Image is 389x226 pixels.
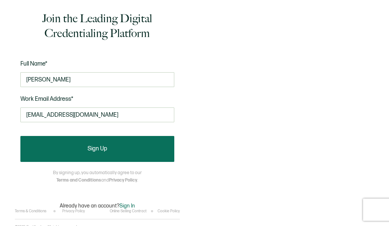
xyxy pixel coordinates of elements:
[15,209,46,213] a: Terms & Conditions
[60,203,135,209] p: Already have an account?
[119,203,135,209] span: Sign In
[20,96,73,103] span: Work Email Address*
[56,177,101,183] a: Terms and Conditions
[53,169,142,184] p: By signing up, you automatically agree to our and .
[62,209,85,213] a: Privacy Policy
[88,146,107,152] span: Sign Up
[20,72,174,87] input: Jane Doe
[110,209,146,213] a: Online Selling Contract
[20,11,174,41] h1: Join the Leading Digital Credentialing Platform
[158,209,180,213] a: Cookie Policy
[20,60,47,67] span: Full Name*
[109,177,137,183] a: Privacy Policy
[20,136,174,162] button: Sign Up
[20,107,174,122] input: Enter your work email address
